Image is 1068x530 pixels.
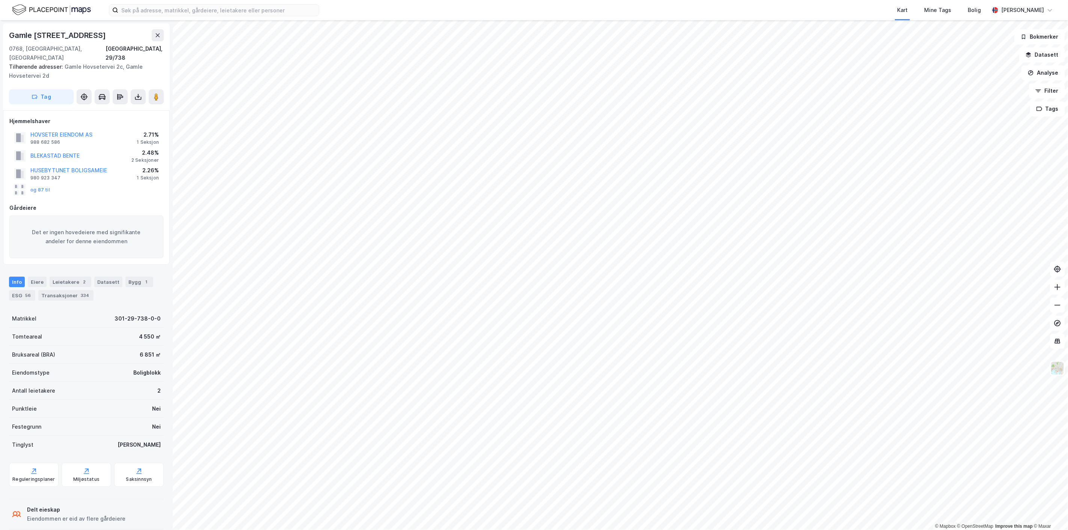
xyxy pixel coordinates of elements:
[1050,361,1065,375] img: Z
[143,278,150,286] div: 1
[73,476,100,482] div: Miljøstatus
[12,350,55,359] div: Bruksareal (BRA)
[12,422,41,431] div: Festegrunn
[137,130,159,139] div: 2.71%
[139,332,161,341] div: 4 550 ㎡
[118,5,319,16] input: Søk på adresse, matrikkel, gårdeiere, leietakere eller personer
[9,203,163,212] div: Gårdeiere
[38,290,94,301] div: Transaksjoner
[131,157,159,163] div: 2 Seksjoner
[1014,29,1065,44] button: Bokmerker
[12,386,55,395] div: Antall leietakere
[9,44,106,62] div: 0768, [GEOGRAPHIC_DATA], [GEOGRAPHIC_DATA]
[1030,101,1065,116] button: Tags
[133,368,161,377] div: Boligblokk
[12,404,37,413] div: Punktleie
[9,63,65,70] span: Tilhørende adresser:
[9,215,163,258] div: Det er ingen hovedeiere med signifikante andeler for denne eiendommen
[1030,494,1068,530] iframe: Chat Widget
[968,6,981,15] div: Bolig
[106,44,164,62] div: [GEOGRAPHIC_DATA], 29/738
[9,117,163,126] div: Hjemmelshaver
[50,277,91,287] div: Leietakere
[30,139,60,145] div: 988 682 586
[897,6,908,15] div: Kart
[12,476,55,482] div: Reguleringsplaner
[935,524,956,529] a: Mapbox
[115,314,161,323] div: 301-29-738-0-0
[27,505,125,514] div: Delt eieskap
[131,148,159,157] div: 2.48%
[118,440,161,449] div: [PERSON_NAME]
[12,314,36,323] div: Matrikkel
[94,277,122,287] div: Datasett
[9,89,74,104] button: Tag
[24,292,32,299] div: 56
[9,29,107,41] div: Gamle [STREET_ADDRESS]
[152,404,161,413] div: Nei
[9,290,35,301] div: ESG
[1021,65,1065,80] button: Analyse
[12,368,50,377] div: Eiendomstype
[957,524,994,529] a: OpenStreetMap
[126,476,152,482] div: Saksinnsyn
[28,277,47,287] div: Eiere
[924,6,951,15] div: Mine Tags
[79,292,91,299] div: 334
[157,386,161,395] div: 2
[1001,6,1044,15] div: [PERSON_NAME]
[9,62,158,80] div: Gamle Hovsetervei 2c, Gamle Hovsetervei 2d
[137,175,159,181] div: 1 Seksjon
[1019,47,1065,62] button: Datasett
[137,139,159,145] div: 1 Seksjon
[152,422,161,431] div: Nei
[996,524,1033,529] a: Improve this map
[81,278,88,286] div: 2
[27,514,125,523] div: Eiendommen er eid av flere gårdeiere
[1029,83,1065,98] button: Filter
[9,277,25,287] div: Info
[30,175,60,181] div: 980 923 347
[12,3,91,17] img: logo.f888ab2527a4732fd821a326f86c7f29.svg
[12,332,42,341] div: Tomteareal
[125,277,153,287] div: Bygg
[137,166,159,175] div: 2.26%
[140,350,161,359] div: 6 851 ㎡
[12,440,33,449] div: Tinglyst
